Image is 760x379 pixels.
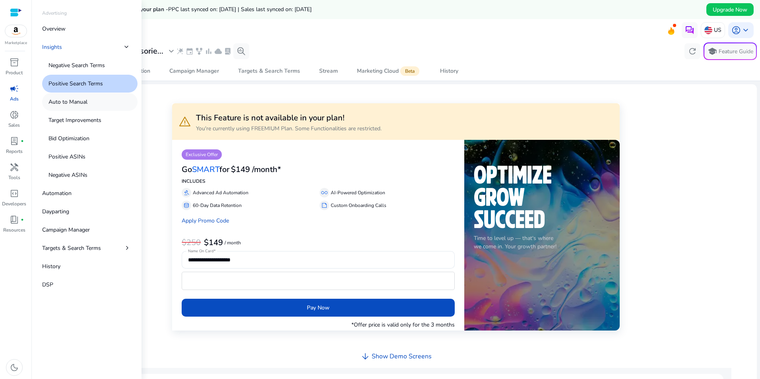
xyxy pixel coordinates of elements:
p: Time to level up — that's where we come in. Your growth partner! [474,234,610,251]
p: Insights [42,43,62,51]
button: search_insights [233,43,249,59]
p: Target Improvements [48,116,101,124]
span: arrow_downward [361,352,370,361]
b: $149 [204,237,223,248]
p: Campaign Manager [42,226,90,234]
span: lab_profile [224,47,232,55]
h3: Go for [182,165,229,174]
a: Auto to Manual [42,93,138,111]
div: History [440,68,458,74]
p: Auto to Manual [48,98,87,106]
a: Target Improvements [42,111,138,129]
p: Ads [10,95,19,102]
span: dark_mode [10,363,19,372]
p: History [42,262,60,271]
span: search_insights [237,46,246,56]
h4: Show Demo Screens [372,353,432,360]
span: gavel [183,189,190,196]
span: Beta [400,66,419,76]
span: SMART [192,164,219,175]
span: chevron_right [122,43,130,51]
img: us.svg [704,26,712,34]
span: event [186,47,194,55]
span: refresh [688,46,697,56]
span: book_4 [10,215,19,224]
p: Feature Guide [719,48,753,56]
span: keyboard_arrow_down [741,25,750,35]
span: Upgrade Now [713,6,747,14]
span: family_history [195,47,203,55]
p: / month [225,240,241,246]
h3: $149 /month* [231,165,281,174]
p: INCLUDES [182,178,454,185]
p: Negative ASINs [48,171,87,179]
span: bar_chart [205,47,213,55]
span: warning [178,115,191,128]
button: Upgrade Now [706,3,754,16]
p: Overview [42,25,66,33]
p: Advertising [42,10,67,17]
p: Positive ASINs [48,153,85,161]
mat-label: Name On Card [188,248,213,254]
p: Resources [3,226,25,234]
iframe: Secure card payment input frame [186,273,450,289]
span: wand_stars [176,47,184,55]
h5: Data syncs run less frequently on your plan - [52,6,312,13]
p: Targets & Search Terms [42,244,101,252]
span: lab_profile [10,136,19,146]
span: fiber_manual_record [21,218,24,221]
span: code_blocks [10,189,19,198]
span: expand_more [167,46,176,56]
a: Negative ASINs [42,166,138,184]
a: Bid Optimization [42,130,138,147]
p: Negative Search Terms [48,61,105,70]
img: amazon.svg [5,25,27,37]
div: Marketing Cloud [357,68,421,74]
button: schoolFeature Guide [704,43,757,60]
p: Tools [8,174,20,181]
span: Pay Now [307,304,330,312]
span: chevron_right [123,244,131,252]
span: PPC last synced on: [DATE] | Sales last synced on: [DATE] [168,6,312,13]
p: Dayparting [42,207,69,216]
a: Positive ASINs [42,148,138,166]
p: Product [6,69,23,76]
p: 60-Day Data Retention [193,202,242,209]
a: Negative Search Terms [42,56,138,74]
span: database [183,202,190,209]
p: Automation [42,189,72,197]
h3: This Feature is not available in your plan! [196,113,382,123]
p: DSP [42,280,53,289]
p: Custom Onboarding Calls [331,202,386,209]
p: Positive Search Terms [48,79,103,88]
p: You're currently using FREEMIUM Plan. Some Functionalities are restricted. [196,124,382,133]
h3: $250 [182,238,201,248]
button: refresh [684,43,700,59]
a: Positive Search Terms [42,75,138,93]
p: Advanced Ad Automation [193,189,248,196]
p: Developers [2,200,26,207]
div: Campaign Manager [169,68,219,74]
p: Sales [8,122,20,129]
span: summarize [321,202,328,209]
span: cloud [214,47,222,55]
p: Bid Optimization [48,134,89,143]
p: AI-Powered Optimization [331,189,385,196]
span: campaign [10,84,19,93]
div: Targets & Search Terms [238,68,300,74]
span: account_circle [731,25,741,35]
span: handyman [10,162,19,172]
a: Apply Promo Code [182,217,229,224]
div: Stream [319,68,338,74]
p: Marketplace [5,40,27,46]
span: all_inclusive [321,189,328,196]
p: Reports [6,148,23,155]
p: *Offer price is valid only for the 3 months [351,321,455,329]
span: inventory_2 [10,58,19,67]
span: fiber_manual_record [21,139,24,143]
span: school [708,46,717,56]
button: Pay Now [182,299,454,317]
p: Exclusive Offer [182,149,222,160]
span: donut_small [10,110,19,120]
p: US [714,23,721,37]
